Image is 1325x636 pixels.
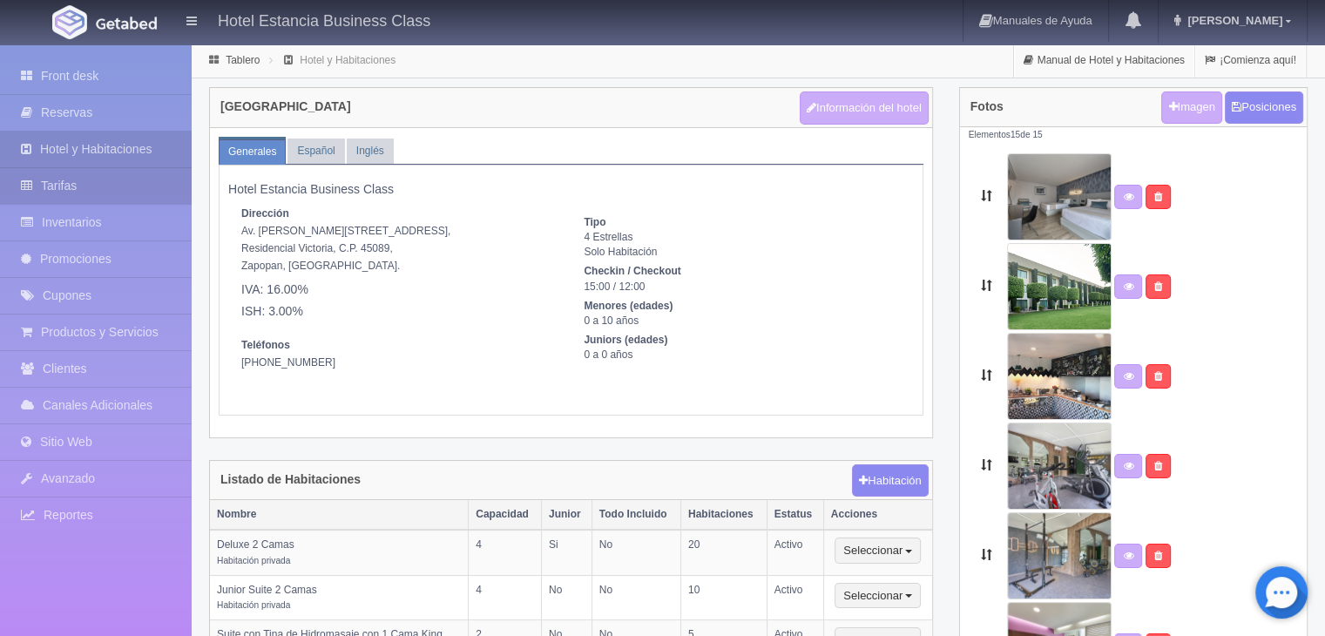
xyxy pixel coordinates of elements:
[210,530,469,575] td: Deluxe 2 Camas
[347,139,394,164] a: Inglés
[226,54,260,66] a: Tablero
[228,183,914,196] h5: Hotel Estancia Business Class
[584,230,900,260] dd: 4 Estrellas Solo Habitación
[217,556,290,565] small: Habitación privada
[469,530,542,575] td: 4
[241,207,289,220] strong: Dirección
[800,91,929,125] button: Información del hotel
[835,583,921,609] button: Seleccionar
[970,100,1004,113] h4: Fotos
[241,339,290,351] strong: Teléfonos
[217,600,290,610] small: Habitación privada
[767,500,823,530] th: Estatus
[220,473,361,486] h4: Listado de Habitaciones
[241,205,558,319] address: Av. [PERSON_NAME][STREET_ADDRESS], Residencial Victoria, C.P. 45089, Zapopan, [GEOGRAPHIC_DATA].
[584,215,900,230] dt: Tipo
[584,280,900,294] dd: 15:00 / 12:00
[1225,91,1303,124] button: Posiciones
[584,264,900,279] dt: Checkin / Checkout
[767,530,823,575] td: Activo
[241,283,558,296] h5: IVA: 16.00%
[584,314,900,328] dd: 0 a 10 años
[220,100,351,113] h4: [GEOGRAPHIC_DATA]
[969,130,1043,139] small: Elementos de 15
[469,575,542,619] td: 4
[52,5,87,39] img: Getabed
[1007,512,1112,599] img: 338_7966.jpg
[767,575,823,619] td: Activo
[1007,333,1112,420] img: 338_7377.jpg
[852,464,928,497] button: Habitación
[210,500,469,530] th: Nombre
[592,530,680,575] td: No
[1195,44,1306,78] a: ¡Comienza aquí!
[241,305,558,318] h5: ISH: 3.00%
[1183,14,1282,27] span: [PERSON_NAME]
[218,9,430,30] h4: Hotel Estancia Business Class
[584,348,900,362] dd: 0 a 0 años
[592,500,680,530] th: Todo Incluido
[1007,153,1112,240] img: 338_8019.jpg
[1014,44,1194,78] a: Manual de Hotel y Habitaciones
[469,500,542,530] th: Capacidad
[584,299,900,314] dt: Menores (edades)
[680,530,767,575] td: 20
[592,575,680,619] td: No
[541,500,592,530] th: Junior
[300,54,395,66] a: Hotel y Habitaciones
[541,530,592,575] td: Si
[680,500,767,530] th: Habitaciones
[541,575,592,619] td: No
[823,500,931,530] th: Acciones
[1161,91,1221,124] a: Imagen
[1007,243,1112,330] img: 338_7959.jpg
[241,336,558,389] address: [PHONE_NUMBER]
[96,17,157,30] img: Getabed
[835,538,921,564] button: Seleccionar
[219,139,286,165] a: Generales
[1011,130,1020,139] span: 15
[287,139,344,164] a: Español
[1007,423,1112,510] img: 338_7965.jpg
[680,575,767,619] td: 10
[584,333,900,348] dt: Juniors (edades)
[210,575,469,619] td: Junior Suite 2 Camas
